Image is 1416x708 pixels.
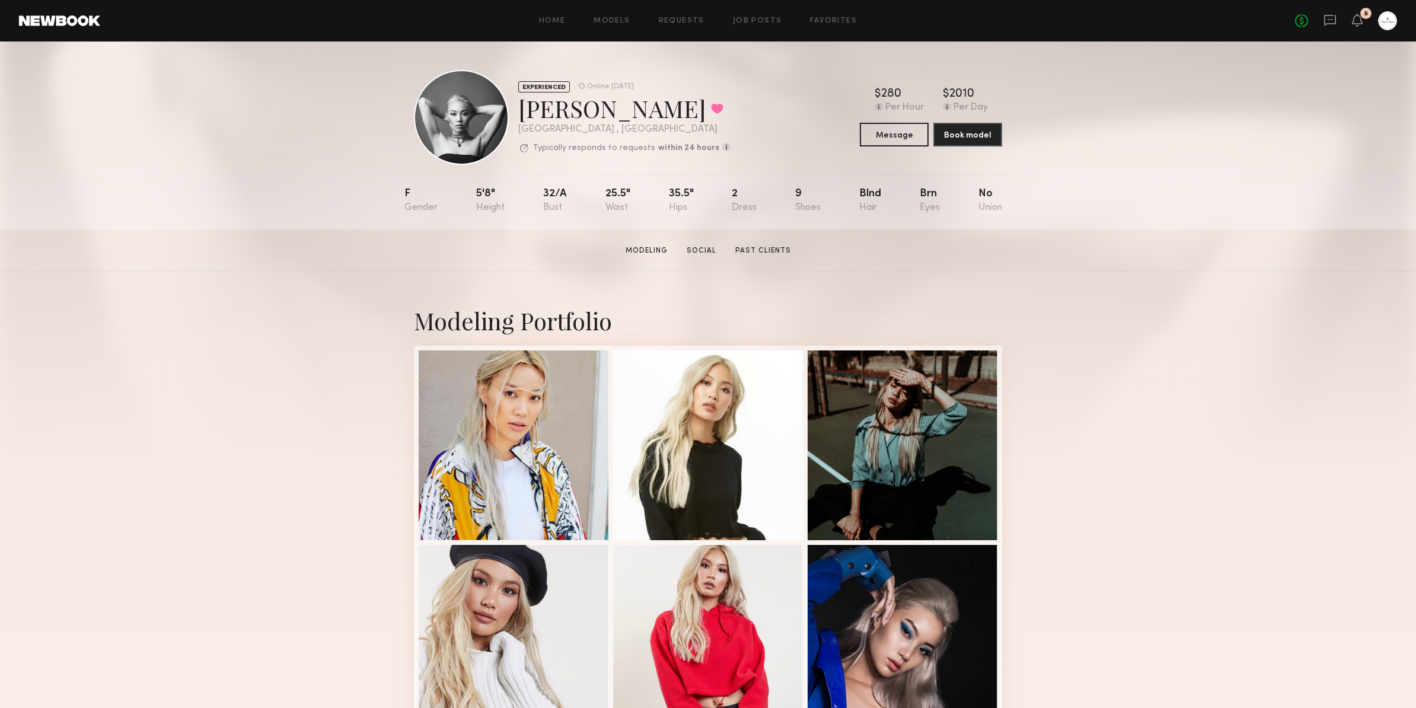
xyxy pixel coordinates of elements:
div: 2010 [949,88,974,100]
div: 35.5" [669,189,694,213]
div: 25.5" [605,189,630,213]
a: Favorites [810,17,857,25]
div: Online [DATE] [587,83,634,91]
div: Brn [920,189,940,213]
a: Social [682,245,721,256]
a: Modeling [621,245,672,256]
div: 9 [795,189,821,213]
div: F [404,189,438,213]
a: Past Clients [731,245,796,256]
div: 280 [881,88,901,100]
div: [PERSON_NAME] [518,93,731,124]
b: within 24 hours [658,144,719,152]
div: Per Day [953,103,988,113]
div: 5'8" [476,189,505,213]
a: Requests [659,17,704,25]
div: 2 [732,189,757,213]
a: Home [539,17,566,25]
div: No [978,189,1002,213]
a: Models [594,17,630,25]
div: Blnd [859,189,881,213]
div: Per Hour [885,103,924,113]
a: Job Posts [733,17,782,25]
p: Typically responds to requests [533,144,655,152]
div: Modeling Portfolio [414,305,1002,336]
div: 8 [1364,11,1368,17]
div: 32/a [543,189,567,213]
div: EXPERIENCED [518,81,570,93]
div: $ [875,88,881,100]
div: $ [943,88,949,100]
button: Book model [933,123,1002,146]
div: [GEOGRAPHIC_DATA] , [GEOGRAPHIC_DATA] [518,125,731,135]
button: Message [860,123,929,146]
